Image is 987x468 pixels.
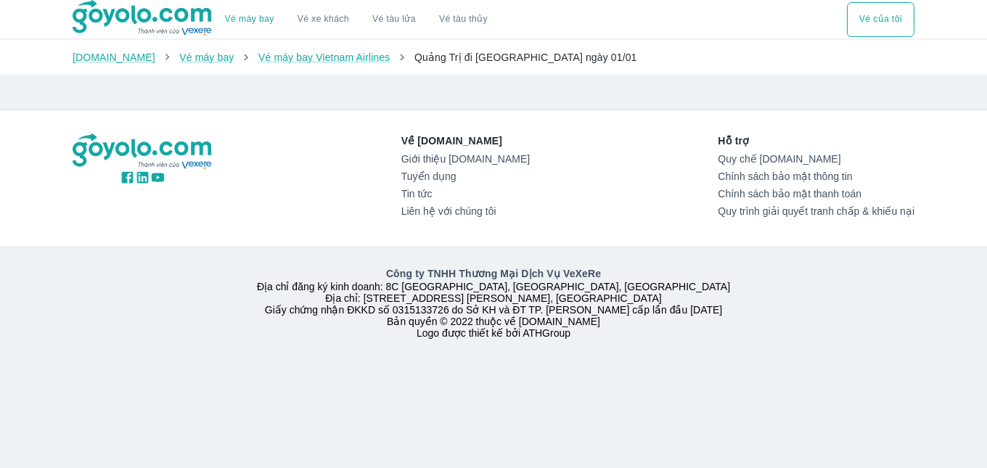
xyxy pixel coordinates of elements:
[64,266,923,339] div: Địa chỉ đăng ký kinh doanh: 8C [GEOGRAPHIC_DATA], [GEOGRAPHIC_DATA], [GEOGRAPHIC_DATA] Địa chỉ: [...
[401,205,530,217] a: Liên hệ với chúng tôi
[179,52,234,63] a: Vé máy bay
[361,2,427,37] a: Vé tàu lửa
[225,14,274,25] a: Vé máy bay
[718,171,914,182] a: Chính sách bảo mật thông tin
[847,2,914,37] button: Vé của tôi
[73,52,155,63] a: [DOMAIN_NAME]
[401,188,530,200] a: Tin tức
[258,52,390,63] a: Vé máy bay Vietnam Airlines
[414,52,637,63] span: Quảng Trị đi [GEOGRAPHIC_DATA] ngày 01/01
[718,153,914,165] a: Quy chế [DOMAIN_NAME]
[75,266,912,281] p: Công ty TNHH Thương Mại Dịch Vụ VeXeRe
[718,188,914,200] a: Chính sách bảo mật thanh toán
[718,205,914,217] a: Quy trình giải quyết tranh chấp & khiếu nại
[401,171,530,182] a: Tuyển dụng
[73,50,914,65] nav: breadcrumb
[213,2,499,37] div: choose transportation mode
[427,2,499,37] button: Vé tàu thủy
[298,14,349,25] a: Vé xe khách
[847,2,914,37] div: choose transportation mode
[401,134,530,148] p: Về [DOMAIN_NAME]
[401,153,530,165] a: Giới thiệu [DOMAIN_NAME]
[73,134,213,170] img: logo
[718,134,914,148] p: Hỗ trợ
